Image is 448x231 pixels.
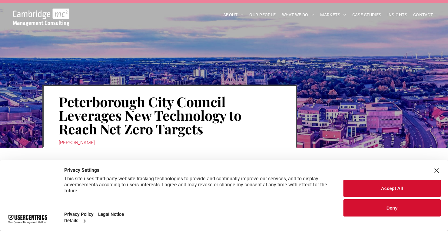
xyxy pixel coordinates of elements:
[349,10,384,20] a: CASE STUDIES
[246,10,279,20] a: OUR PEOPLE
[317,10,349,20] a: MARKETS
[220,10,247,20] a: ABOUT
[384,10,410,20] a: INSIGHTS
[279,10,317,20] a: WHAT WE DO
[13,8,69,26] img: Go to Homepage
[59,139,281,147] div: [PERSON_NAME]
[410,10,436,20] a: CONTACT
[59,94,281,136] h1: Peterborough City Council Leverages New Technology to Reach Net Zero Targets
